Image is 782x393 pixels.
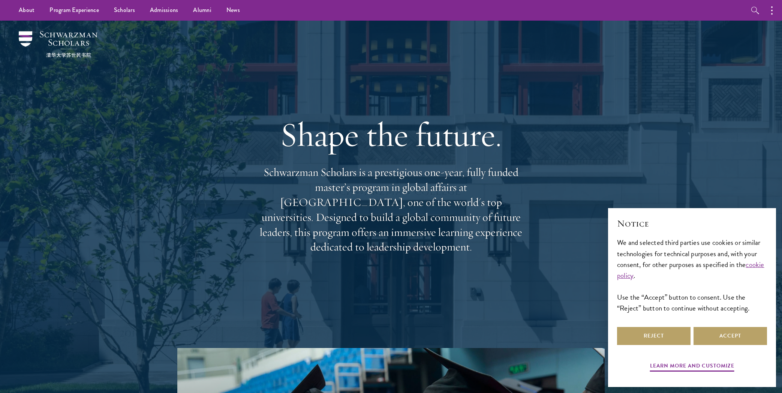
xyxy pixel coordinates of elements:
[617,237,767,313] div: We and selected third parties use cookies or similar technologies for technical purposes and, wit...
[617,259,764,281] a: cookie policy
[694,327,767,345] button: Accept
[617,327,691,345] button: Reject
[650,361,734,373] button: Learn more and customize
[256,114,526,156] h1: Shape the future.
[19,31,97,57] img: Schwarzman Scholars
[617,217,767,230] h2: Notice
[256,165,526,255] p: Schwarzman Scholars is a prestigious one-year, fully funded master’s program in global affairs at...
